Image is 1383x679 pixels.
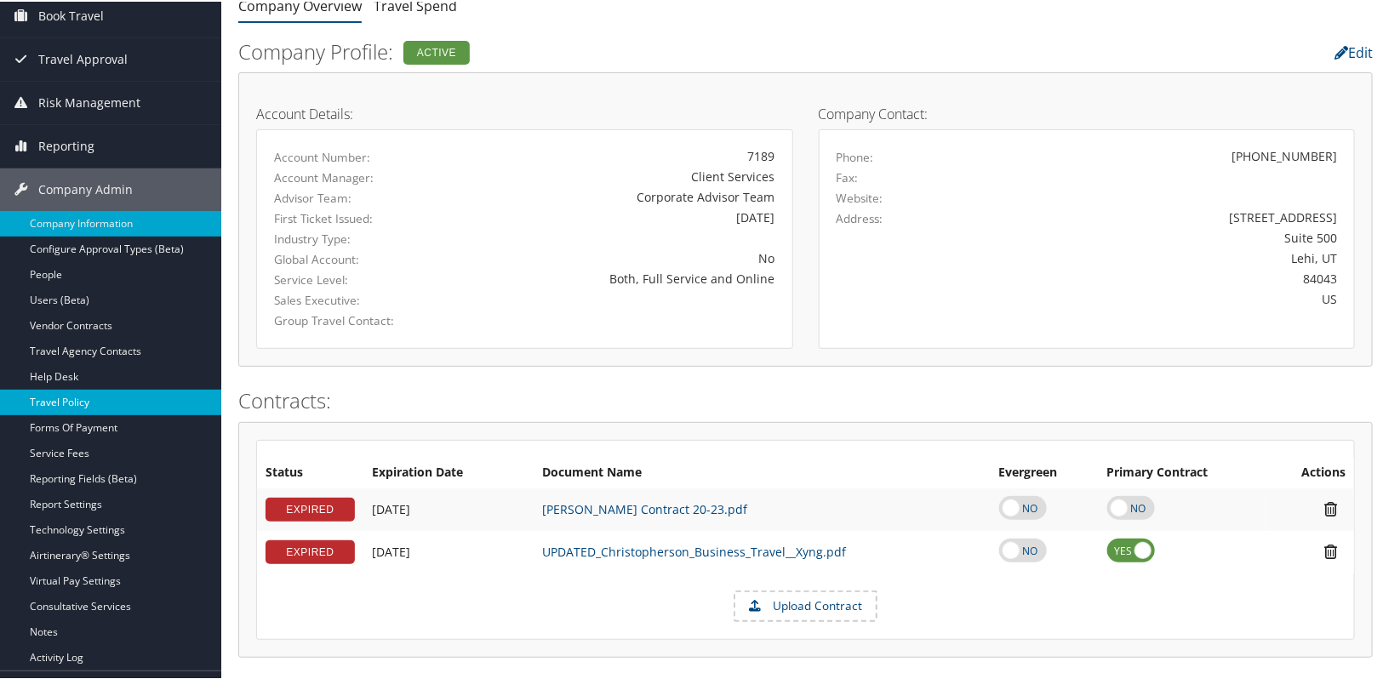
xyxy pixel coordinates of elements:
h2: Contracts: [238,385,1373,414]
div: [PHONE_NUMBER] [1232,145,1337,163]
label: Sales Executive: [274,290,424,307]
i: Remove Contract [1316,541,1346,559]
h4: Account Details: [256,106,793,119]
th: Actions [1266,456,1354,487]
span: Travel Approval [38,37,128,79]
span: Company Admin [38,167,133,209]
div: Both, Full Service and Online [449,268,774,286]
div: Add/Edit Date [372,500,525,516]
div: 7189 [449,145,774,163]
div: Suite 500 [968,227,1337,245]
label: Fax: [837,168,859,185]
th: Expiration Date [363,456,534,487]
label: Group Travel Contact: [274,311,424,328]
label: Advisor Team: [274,188,424,205]
h2: Company Profile: [238,36,986,65]
span: Risk Management [38,80,140,123]
div: EXPIRED [266,539,355,562]
h4: Company Contact: [819,106,1356,119]
label: Phone: [837,147,874,164]
div: [STREET_ADDRESS] [968,207,1337,225]
label: Upload Contract [735,591,876,619]
a: UPDATED_Christopherson_Business_Travel__Xyng.pdf [542,542,846,558]
div: US [968,288,1337,306]
span: [DATE] [372,499,410,516]
label: Global Account: [274,249,424,266]
label: Website: [837,188,883,205]
a: [PERSON_NAME] Contract 20-23.pdf [542,499,747,516]
label: First Ticket Issued: [274,208,424,225]
th: Evergreen [991,456,1099,487]
th: Document Name [534,456,991,487]
i: Remove Contract [1316,499,1346,516]
th: Status [257,456,363,487]
label: Account Manager: [274,168,424,185]
div: Lehi, UT [968,248,1337,265]
div: [DATE] [449,207,774,225]
label: Service Level: [274,270,424,287]
th: Primary Contract [1099,456,1267,487]
div: Active [403,39,470,63]
label: Account Number: [274,147,424,164]
div: 84043 [968,268,1337,286]
div: EXPIRED [266,496,355,520]
label: Industry Type: [274,229,424,246]
div: Client Services [449,166,774,184]
span: [DATE] [372,542,410,558]
div: Add/Edit Date [372,543,525,558]
div: Corporate Advisor Team [449,186,774,204]
span: Reporting [38,123,94,166]
a: Edit [1334,42,1373,60]
div: No [449,248,774,265]
label: Address: [837,208,883,225]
